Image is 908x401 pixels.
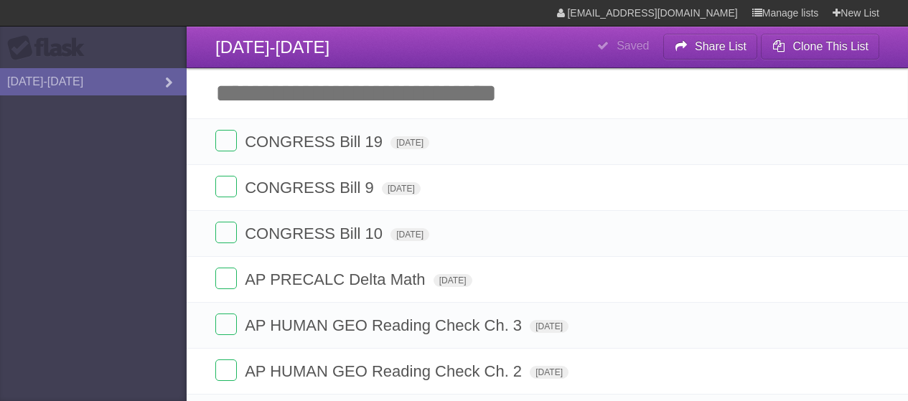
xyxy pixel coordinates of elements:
span: CONGRESS Bill 19 [245,133,386,151]
label: Done [215,313,237,335]
span: [DATE] [390,136,429,149]
span: [DATE] [530,320,568,333]
span: CONGRESS Bill 10 [245,225,386,242]
span: [DATE] [382,182,421,195]
span: AP HUMAN GEO Reading Check Ch. 2 [245,362,525,380]
label: Done [215,359,237,381]
span: [DATE]-[DATE] [215,37,329,57]
b: Share List [695,40,746,52]
span: [DATE] [530,366,568,379]
div: Flask [7,35,93,61]
span: AP PRECALC Delta Math [245,270,429,288]
b: Saved [617,39,649,52]
span: CONGRESS Bill 9 [245,179,378,197]
button: Share List [663,34,758,60]
span: [DATE] [390,228,429,241]
span: [DATE] [434,274,472,287]
label: Done [215,176,237,197]
label: Done [215,130,237,151]
b: Clone This List [792,40,869,52]
span: AP HUMAN GEO Reading Check Ch. 3 [245,316,525,334]
label: Done [215,268,237,289]
button: Clone This List [761,34,879,60]
label: Done [215,222,237,243]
